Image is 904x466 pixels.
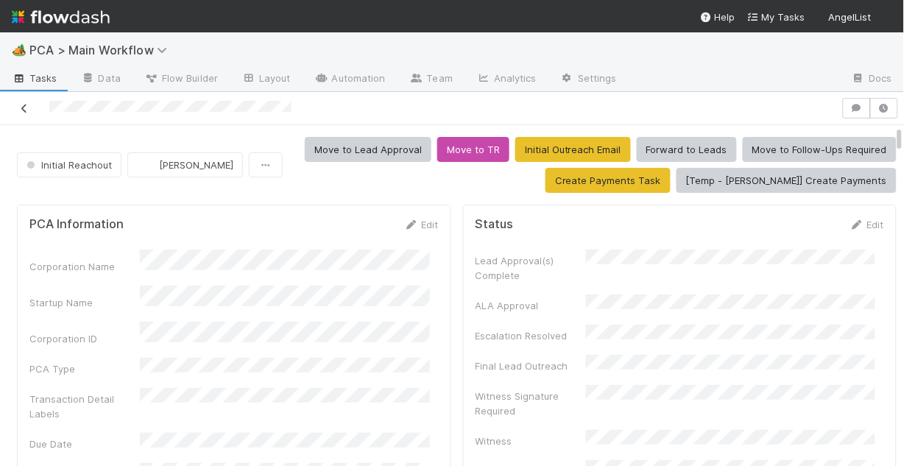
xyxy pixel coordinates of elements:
[747,11,805,23] span: My Tasks
[159,159,233,171] span: [PERSON_NAME]
[29,331,140,346] div: Corporation ID
[877,10,892,25] img: avatar_1c530150-f9f0-4fb8-9f5d-006d570d4582.png
[677,168,897,193] button: [Temp - [PERSON_NAME]] Create Payments
[476,359,586,373] div: Final Lead Outreach
[303,68,398,91] a: Automation
[29,259,140,274] div: Corporation Name
[140,158,155,172] img: avatar_d89a0a80-047e-40c9-bdc2-a2d44e645fd3.png
[476,434,586,448] div: Witness
[144,71,218,85] span: Flow Builder
[29,295,140,310] div: Startup Name
[476,389,586,418] div: Witness Signature Required
[840,68,904,91] a: Docs
[12,71,57,85] span: Tasks
[24,159,112,171] span: Initial Reachout
[398,68,465,91] a: Team
[476,298,586,313] div: ALA Approval
[29,217,124,232] h5: PCA Information
[17,152,121,177] button: Initial Reachout
[476,217,514,232] h5: Status
[747,10,805,24] a: My Tasks
[29,437,140,451] div: Due Date
[637,137,737,162] button: Forward to Leads
[465,68,548,91] a: Analytics
[476,328,586,343] div: Escalation Resolved
[850,219,884,230] a: Edit
[12,4,110,29] img: logo-inverted-e16ddd16eac7371096b0.svg
[29,392,140,421] div: Transaction Detail Labels
[743,137,897,162] button: Move to Follow-Ups Required
[548,68,629,91] a: Settings
[12,43,27,56] span: 🏕️
[476,253,586,283] div: Lead Approval(s) Complete
[404,219,439,230] a: Edit
[515,137,631,162] button: Initial Outreach Email
[700,10,735,24] div: Help
[545,168,671,193] button: Create Payments Task
[230,68,303,91] a: Layout
[437,137,509,162] button: Move to TR
[127,152,243,177] button: [PERSON_NAME]
[133,68,230,91] a: Flow Builder
[29,361,140,376] div: PCA Type
[69,68,133,91] a: Data
[829,11,872,23] span: AngelList
[29,43,174,57] span: PCA > Main Workflow
[305,137,431,162] button: Move to Lead Approval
